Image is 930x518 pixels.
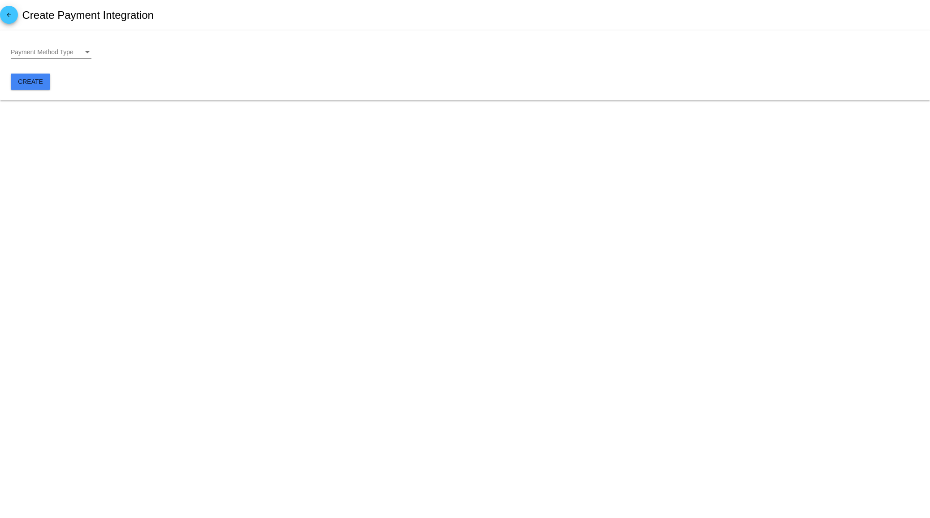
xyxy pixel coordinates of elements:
span: Payment Method Type [11,48,74,56]
h2: Create Payment Integration [22,9,154,22]
mat-select: Payment Method Type [11,49,91,56]
mat-icon: arrow_back [4,12,14,22]
span: Create [18,78,43,85]
button: Create [11,74,50,90]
